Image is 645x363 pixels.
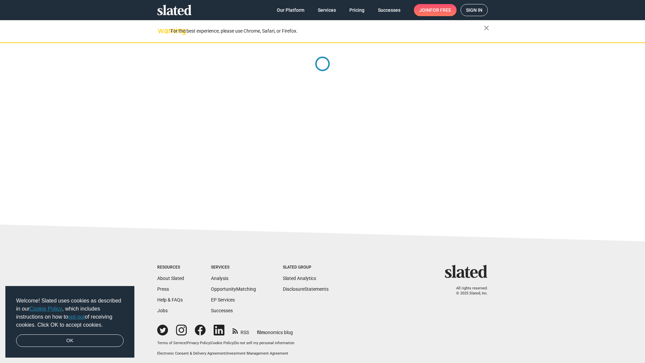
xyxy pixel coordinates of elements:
[277,4,304,16] span: Our Platform
[226,351,227,356] span: |
[312,4,341,16] a: Services
[157,297,183,302] a: Help & FAQs
[157,308,168,313] a: Jobs
[227,351,288,356] a: Investment Management Agreement
[349,4,364,16] span: Pricing
[283,286,329,292] a: DisclosureStatements
[157,286,169,292] a: Press
[211,276,228,281] a: Analysis
[157,341,186,345] a: Terms of Service
[373,4,406,16] a: Successes
[419,4,451,16] span: Join
[414,4,457,16] a: Joinfor free
[16,297,124,329] span: Welcome! Slated uses cookies as described in our , which includes instructions on how to of recei...
[157,265,184,270] div: Resources
[257,324,293,336] a: filmonomics blog
[211,286,256,292] a: OpportunityMatching
[187,341,210,345] a: Privacy Policy
[257,330,265,335] span: film
[210,341,211,345] span: |
[461,4,488,16] a: Sign in
[466,4,482,16] span: Sign in
[482,24,490,32] mat-icon: close
[211,341,233,345] a: Cookie Policy
[283,276,316,281] a: Slated Analytics
[233,341,234,345] span: |
[16,334,124,347] a: dismiss cookie message
[232,325,249,336] a: RSS
[344,4,370,16] a: Pricing
[171,27,484,36] div: For the best experience, please use Chrome, Safari, or Firefox.
[68,314,85,320] a: opt-out
[211,308,233,313] a: Successes
[234,341,294,346] button: Do not sell my personal information
[211,265,256,270] div: Services
[211,297,235,302] a: EP Services
[430,4,451,16] span: for free
[378,4,400,16] span: Successes
[186,341,187,345] span: |
[283,265,329,270] div: Slated Group
[157,351,226,356] a: Electronic Consent & Delivery Agreement
[30,306,62,312] a: Cookie Policy
[271,4,310,16] a: Our Platform
[449,286,488,296] p: All rights reserved. © 2025 Slated, Inc.
[157,276,184,281] a: About Slated
[318,4,336,16] span: Services
[5,286,134,358] div: cookieconsent
[158,27,166,35] mat-icon: warning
